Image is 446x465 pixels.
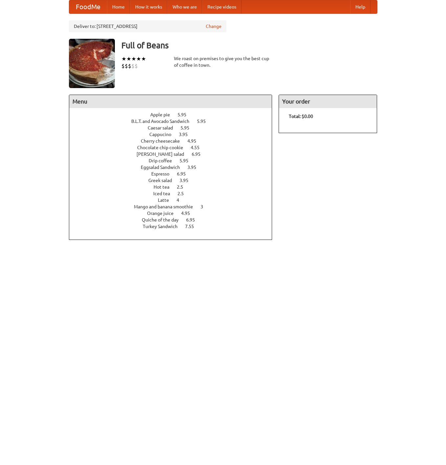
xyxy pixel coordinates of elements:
span: B.L.T. and Avocado Sandwich [131,119,196,124]
a: Mango and banana smoothie 3 [134,204,215,209]
a: Hot tea 2.5 [154,184,195,190]
h3: Full of Beans [121,39,377,52]
span: 3.95 [179,132,194,137]
span: 2.5 [178,191,190,196]
span: 3.95 [187,165,203,170]
span: Drip coffee [149,158,179,163]
a: Turkey Sandwich 7.55 [143,224,206,229]
a: Chocolate chip cookie 4.55 [137,145,212,150]
li: ★ [126,55,131,62]
span: 5.95 [178,112,193,117]
a: Quiche of the day 6.95 [142,217,207,222]
a: Home [107,0,130,13]
span: Orange juice [147,211,180,216]
span: 4 [177,198,186,203]
span: 2.5 [177,184,190,190]
a: Change [206,23,222,30]
span: Latte [158,198,176,203]
span: Mango and banana smoothie [134,204,200,209]
h4: Menu [69,95,272,108]
li: ★ [136,55,141,62]
a: Espresso 6.95 [151,171,198,176]
span: Quiche of the day [142,217,185,222]
span: 5.95 [180,158,195,163]
span: 4.95 [187,138,203,144]
li: ★ [121,55,126,62]
span: Cappucino [149,132,178,137]
span: 4.55 [191,145,206,150]
a: Greek salad 3.95 [148,178,201,183]
li: $ [135,62,138,70]
li: $ [128,62,131,70]
a: Eggsalad Sandwich 3.95 [141,165,208,170]
span: 3.95 [180,178,195,183]
a: Iced tea 2.5 [153,191,196,196]
span: 6.95 [177,171,192,176]
li: $ [125,62,128,70]
span: Hot tea [154,184,176,190]
li: ★ [141,55,146,62]
a: How it works [130,0,167,13]
a: Apple pie 5.95 [150,112,199,117]
a: Orange juice 4.95 [147,211,202,216]
li: $ [121,62,125,70]
span: Cherry cheesecake [141,138,186,144]
li: ★ [131,55,136,62]
span: Greek salad [148,178,179,183]
div: We roast on premises to give you the best cup of coffee in town. [174,55,272,68]
a: Recipe videos [202,0,242,13]
h4: Your order [279,95,377,108]
span: 5.95 [181,125,196,130]
span: Espresso [151,171,176,176]
a: Who we are [167,0,202,13]
a: [PERSON_NAME] salad 6.95 [137,151,213,157]
a: B.L.T. and Avocado Sandwich 5.95 [131,119,218,124]
span: Apple pie [150,112,177,117]
a: Cherry cheesecake 4.95 [141,138,208,144]
span: Chocolate chip cookie [137,145,190,150]
span: 6.95 [192,151,207,157]
span: 4.95 [181,211,197,216]
span: 6.95 [186,217,202,222]
span: Iced tea [153,191,177,196]
div: Deliver to: [STREET_ADDRESS] [69,20,226,32]
span: 3 [201,204,210,209]
img: angular.jpg [69,39,115,88]
span: 5.95 [197,119,212,124]
a: Latte 4 [158,198,191,203]
span: Turkey Sandwich [143,224,184,229]
a: FoodMe [69,0,107,13]
b: Total: $0.00 [289,114,313,119]
a: Cappucino 3.95 [149,132,200,137]
a: Caesar salad 5.95 [148,125,202,130]
li: $ [131,62,135,70]
a: Drip coffee 5.95 [149,158,201,163]
span: 7.55 [185,224,201,229]
span: Caesar salad [148,125,180,130]
span: Eggsalad Sandwich [141,165,186,170]
span: [PERSON_NAME] salad [137,151,191,157]
a: Help [350,0,371,13]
